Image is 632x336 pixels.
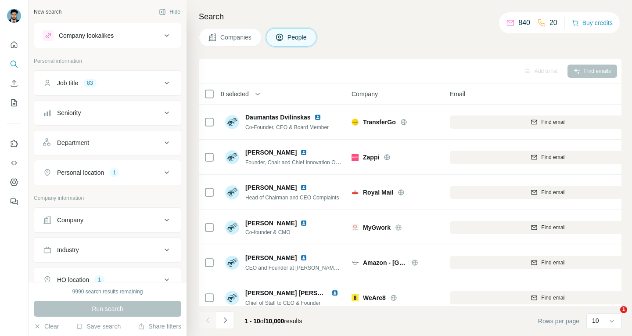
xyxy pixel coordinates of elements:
span: Find email [541,118,565,126]
span: Co-founder & CMO [245,228,311,236]
button: Navigate to next page [216,311,234,329]
span: Royal Mail [363,188,393,197]
span: Company [352,90,378,98]
span: 1 - 10 [244,318,260,325]
div: Seniority [57,108,81,117]
span: [PERSON_NAME] [245,253,297,262]
span: Amazon - [GEOGRAPHIC_DATA] [363,258,407,267]
img: Avatar [225,150,239,164]
button: Personal location1 [34,162,181,183]
img: Avatar [225,115,239,129]
button: Clear [34,322,59,331]
div: New search [34,8,61,16]
img: Logo of TransferGo [352,119,359,126]
span: Founder, Chair and Chief Innovation Officer [245,159,347,166]
p: 10 [592,316,599,325]
img: Logo of WeAre8 [352,294,359,301]
span: [PERSON_NAME] [245,183,297,192]
button: Quick start [7,37,21,53]
div: 83 [83,79,96,87]
img: Logo of Zappi [352,154,359,161]
span: 1 [620,306,627,313]
button: Use Surfe API [7,155,21,171]
div: 1 [109,169,119,177]
span: Email [450,90,465,98]
span: Find email [541,259,565,267]
img: LinkedIn logo [331,289,338,296]
button: Share filters [138,322,181,331]
span: Daumantas Dvilinskas [245,113,311,122]
button: Feedback [7,194,21,210]
img: LinkedIn logo [300,149,307,156]
div: 1 [94,276,104,284]
button: Enrich CSV [7,76,21,91]
button: Use Surfe on LinkedIn [7,136,21,152]
span: Co-Founder, CEO & Board Member [245,124,329,130]
span: Find email [541,153,565,161]
img: LinkedIn logo [300,184,307,191]
button: Seniority [34,102,181,123]
span: results [244,318,302,325]
img: Logo of Royal Mail [352,189,359,196]
img: Avatar [225,256,239,270]
div: Department [57,138,89,147]
span: CEO and Founder at [PERSON_NAME] Spring [245,264,355,271]
img: LinkedIn logo [314,114,321,121]
p: 20 [549,18,557,28]
button: Company lookalikes [34,25,181,46]
span: [PERSON_NAME] [245,219,297,228]
span: People [287,33,308,42]
div: Industry [57,246,79,254]
button: My lists [7,95,21,111]
span: TransferGo [363,118,396,126]
span: MyGwork [363,223,391,232]
img: Avatar [7,9,21,23]
p: 840 [518,18,530,28]
button: Industry [34,239,181,260]
button: Save search [76,322,121,331]
img: Avatar [225,291,239,305]
button: Buy credits [572,17,613,29]
img: LinkedIn logo [300,220,307,227]
button: Department [34,132,181,153]
span: Find email [541,224,565,231]
h4: Search [199,11,621,23]
div: Job title [57,79,78,87]
img: Avatar [225,220,239,235]
span: Rows per page [538,317,579,325]
span: Find email [541,294,565,302]
button: Dashboard [7,174,21,190]
span: 0 selected [221,90,249,98]
button: Company [34,210,181,231]
span: of [260,318,266,325]
span: Zappi [363,153,379,162]
span: Chief of Staff to CEO & Founder [245,300,320,306]
div: HQ location [57,275,89,284]
span: [PERSON_NAME] [PERSON_NAME] Scaysbrook [245,289,387,296]
button: Hide [153,5,187,18]
div: Company lookalikes [59,31,114,40]
span: WeAre8 [363,293,386,302]
span: Find email [541,188,565,196]
button: Search [7,56,21,72]
span: Companies [220,33,252,42]
span: Head of Chairman and CEO Complaints [245,195,339,201]
img: Logo of MyGwork [352,224,359,231]
div: 9990 search results remaining [72,288,143,296]
button: HQ location1 [34,269,181,290]
span: 10,000 [266,318,284,325]
p: Personal information [34,57,181,65]
span: [PERSON_NAME] [245,148,297,157]
p: Company information [34,194,181,202]
div: Company [57,216,83,224]
img: Avatar [225,185,239,199]
img: Logo of Amazon - UK [352,259,359,266]
img: LinkedIn logo [300,254,307,261]
button: Job title83 [34,72,181,94]
div: Personal location [57,168,104,177]
iframe: Intercom live chat [602,306,623,327]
